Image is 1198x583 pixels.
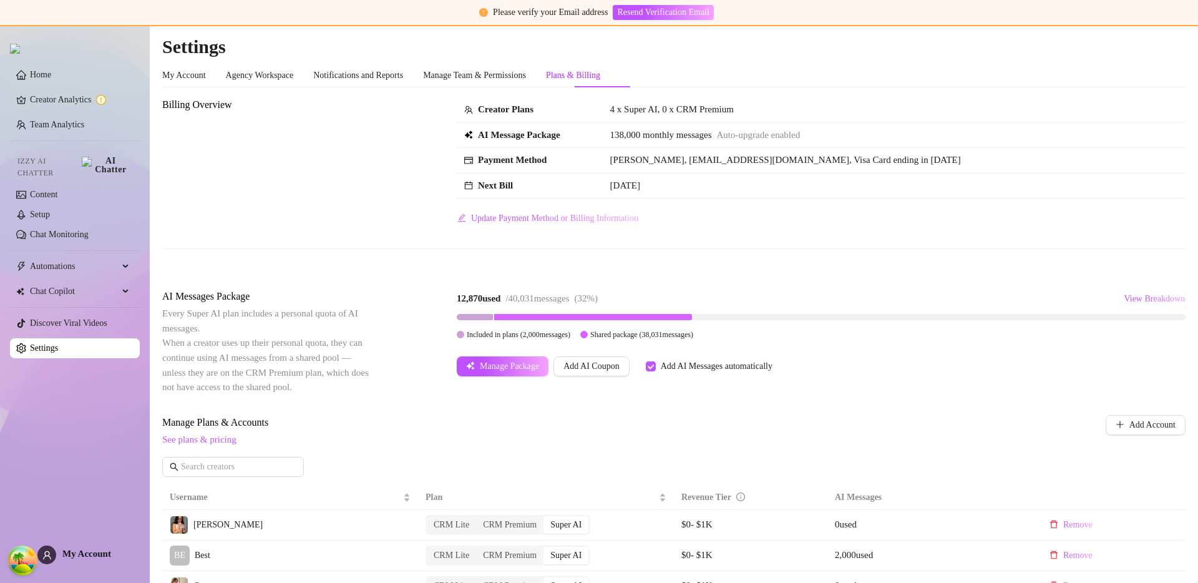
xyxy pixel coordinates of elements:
a: See plans & pricing [162,434,236,444]
span: Update Payment Method or Billing Information [471,213,638,223]
span: My Account [62,549,111,559]
span: [PERSON_NAME], [EMAIL_ADDRESS][DOMAIN_NAME], Visa Card ending in [DATE] [610,155,961,165]
span: Billing Overview [162,97,372,112]
input: Search creators [181,460,286,474]
h2: Settings [162,35,1186,59]
th: AI Messages [827,486,1032,510]
a: Home [30,70,51,79]
span: delete [1049,551,1058,559]
div: Notifications and Reports [313,69,403,82]
span: $ 0 - $ 1K [681,550,713,560]
a: Discover Viral Videos [30,318,107,328]
div: segmented control [426,546,590,566]
span: Add AI Coupon [563,361,619,371]
span: Remove [1063,551,1093,561]
span: Chat Copilot [30,282,119,301]
div: Super AI [543,547,588,564]
button: Remove [1040,546,1103,566]
strong: 12,870 used [457,293,500,303]
span: ( 32 %) [575,293,598,303]
button: Resend Verification Email [613,5,713,20]
span: team [464,105,473,114]
img: Carmen [170,516,188,534]
span: credit-card [464,156,473,165]
span: / 40,031 messages [505,293,569,303]
span: Resend Verification Email [617,7,709,17]
span: Manage Plans & Accounts [162,415,1021,430]
div: CRM Lite [427,516,476,534]
span: BE [174,549,185,562]
span: [PERSON_NAME] [193,520,263,529]
img: logo.svg [10,44,20,54]
span: delete [1049,520,1058,529]
span: Every Super AI plan includes a personal quota of AI messages. When a creator uses up their person... [162,308,369,392]
strong: Creator Plans [478,104,533,114]
span: Username [170,491,401,504]
span: Shared package ( 38,031 messages) [590,330,693,339]
a: Setup [30,210,50,219]
strong: Payment Method [478,155,547,165]
span: Automations [30,257,119,277]
span: info-circle [736,492,745,501]
button: View Breakdown [1123,289,1186,309]
span: 138,000 monthly messages [610,128,712,143]
div: Plans & Billing [546,69,600,82]
span: Add Account [1129,420,1176,430]
span: AI Messages Package [162,289,372,304]
strong: Next Bill [478,180,513,190]
button: Remove [1040,515,1103,535]
span: View Breakdown [1124,294,1185,304]
th: Plan [418,486,674,510]
div: CRM Premium [476,516,543,534]
span: Remove [1063,520,1093,530]
a: Team Analytics [30,120,84,129]
span: search [170,463,178,471]
span: $ 0 - $ 1K [681,519,713,529]
button: Add Account [1106,415,1186,435]
span: calendar [464,181,473,190]
a: Settings [30,343,58,353]
button: Update Payment Method or Billing Information [457,208,639,228]
span: plus [1116,420,1124,429]
span: Revenue Tier [681,492,731,502]
button: Open Tanstack query devtools [10,548,35,573]
button: Add AI Coupon [553,356,629,376]
div: Agency Workspace [226,69,294,82]
div: segmented control [426,515,590,535]
div: Super AI [543,516,588,534]
span: Plan [426,491,656,504]
button: Manage Package [457,356,548,376]
div: CRM Lite [427,547,476,564]
div: CRM Premium [476,547,543,564]
span: Manage Package [480,361,539,371]
th: Username [162,486,418,510]
span: Izzy AI Chatter [17,155,77,179]
a: Content [30,190,57,199]
span: 4 x Super AI, 0 x CRM Premium [610,104,734,114]
span: Included in plans ( 2,000 messages) [467,330,570,339]
span: [DATE] [610,180,640,190]
span: exclamation-circle [479,8,488,17]
span: edit [457,213,466,222]
span: thunderbolt [16,262,26,272]
div: My Account [162,69,206,82]
span: 0 used [835,519,857,529]
img: Chat Copilot [16,287,24,296]
div: Please verify your Email address [493,6,608,19]
span: Auto-upgrade enabled [717,128,801,143]
span: user [42,551,52,560]
div: Manage Team & Permissions [423,69,526,82]
img: AI Chatter [82,157,130,174]
a: Creator Analytics exclamation-circle [30,90,130,110]
strong: AI Message Package [478,130,560,140]
span: Best [195,551,210,560]
span: 2,000 used [835,550,873,560]
div: Add AI Messages automatically [661,360,772,373]
a: Chat Monitoring [30,230,89,239]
